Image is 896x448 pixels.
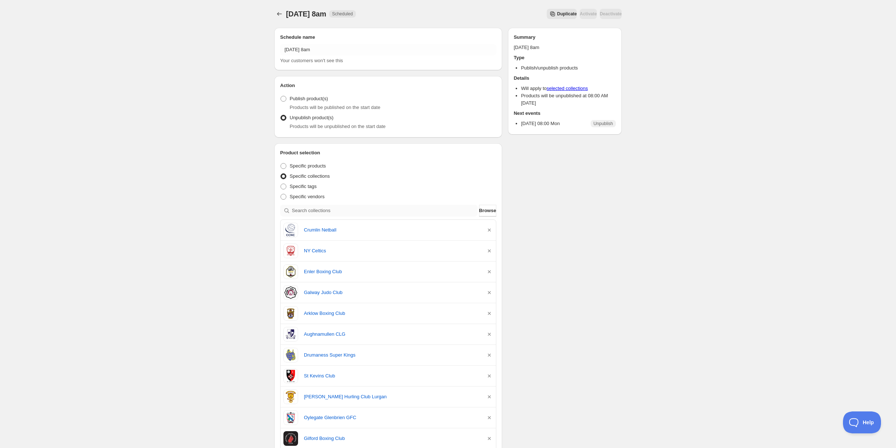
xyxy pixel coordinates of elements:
[290,115,334,120] span: Unpublish product(s)
[280,34,496,41] h2: Schedule name
[290,124,385,129] span: Products will be unpublished on the start date
[290,163,326,169] span: Specific products
[521,85,616,92] li: Will apply to
[304,351,480,359] a: Drumaness Super Kings
[557,11,577,17] span: Duplicate
[521,120,560,127] p: [DATE] 08:00 Mon
[332,11,353,17] span: Scheduled
[290,184,317,189] span: Specific tags
[304,289,480,296] a: Galway Judo Club
[304,268,480,275] a: Enler Boxing Club
[547,9,577,19] button: Secondary action label
[843,411,881,433] iframe: Toggle Customer Support
[290,173,330,179] span: Specific collections
[304,414,480,421] a: Oylegate Glenbrien GFC
[290,96,328,101] span: Publish product(s)
[521,64,616,72] li: Publish/unpublish products
[290,105,380,110] span: Products will be published on the start date
[286,10,326,18] span: [DATE] 8am
[280,58,343,63] span: Your customers won't see this
[479,207,496,214] span: Browse
[290,194,324,199] span: Specific vendors
[514,44,616,51] p: [DATE] 8am
[304,435,480,442] a: Gilford Boxing Club
[304,393,480,400] a: [PERSON_NAME] Hurling Club Lurgan
[479,205,496,217] button: Browse
[280,149,496,157] h2: Product selection
[304,310,480,317] a: Arklow Boxing Club
[514,75,616,82] h2: Details
[521,92,616,107] li: Products will be unpublished at 08:00 AM [DATE]
[274,9,285,19] button: Schedules
[547,86,588,91] a: selected collections
[304,247,480,255] a: NY Celtics
[304,372,480,380] a: St Kevins Club
[280,82,496,89] h2: Action
[514,34,616,41] h2: Summary
[304,226,480,234] a: Crumlin Netball
[514,110,616,117] h2: Next events
[292,205,478,217] input: Search collections
[594,121,613,127] span: Unpublish
[514,54,616,61] h2: Type
[304,331,480,338] a: Aughnamullen CLG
